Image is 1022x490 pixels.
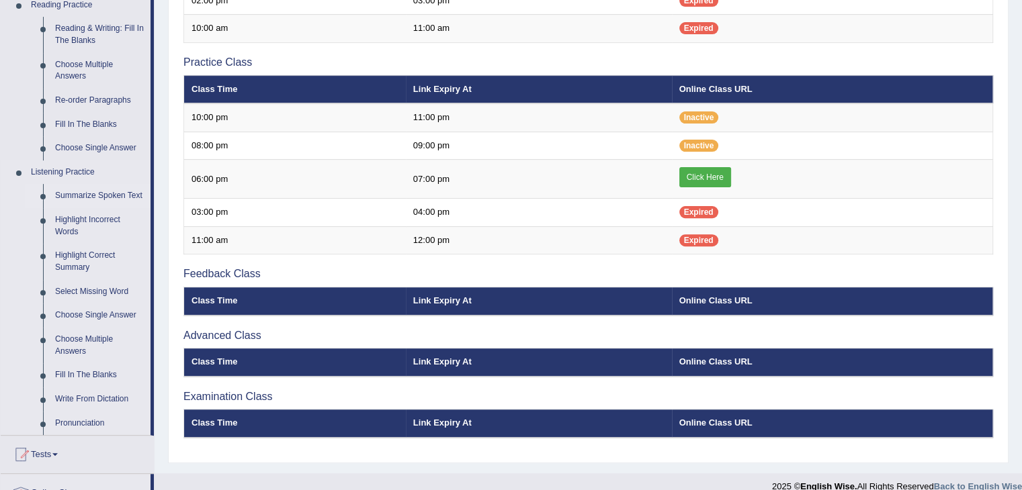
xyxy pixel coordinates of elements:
a: Re-order Paragraphs [49,89,151,113]
a: Write From Dictation [49,387,151,411]
td: 03:00 pm [184,199,406,227]
a: Fill In The Blanks [49,113,151,137]
th: Online Class URL [672,348,993,377]
td: 10:00 pm [184,103,406,132]
th: Link Expiry At [406,409,672,438]
td: 11:00 am [406,15,672,43]
a: Reading & Writing: Fill In The Blanks [49,17,151,52]
a: Select Missing Word [49,280,151,304]
a: Choose Multiple Answers [49,53,151,89]
th: Link Expiry At [406,287,672,315]
td: 07:00 pm [406,160,672,199]
a: Fill In The Blanks [49,363,151,387]
span: Expired [679,206,718,218]
th: Online Class URL [672,409,993,438]
h3: Advanced Class [183,330,993,342]
th: Class Time [184,287,406,315]
h3: Examination Class [183,391,993,403]
span: Inactive [679,111,719,124]
span: Expired [679,22,718,34]
td: 11:00 am [184,226,406,254]
td: 11:00 pm [406,103,672,132]
td: 08:00 pm [184,132,406,160]
a: Choose Single Answer [49,136,151,160]
span: Expired [679,234,718,246]
a: Tests [1,436,154,469]
th: Online Class URL [672,75,993,103]
a: Highlight Correct Summary [49,244,151,279]
a: Choose Single Answer [49,303,151,328]
td: 12:00 pm [406,226,672,254]
a: Highlight Incorrect Words [49,208,151,244]
h3: Feedback Class [183,268,993,280]
a: Choose Multiple Answers [49,328,151,363]
th: Class Time [184,348,406,377]
td: 10:00 am [184,15,406,43]
a: Pronunciation [49,411,151,436]
h3: Practice Class [183,56,993,68]
th: Class Time [184,409,406,438]
a: Summarize Spoken Text [49,184,151,208]
span: Inactive [679,140,719,152]
td: 04:00 pm [406,199,672,227]
th: Link Expiry At [406,348,672,377]
th: Link Expiry At [406,75,672,103]
a: Listening Practice [25,160,151,185]
a: Click Here [679,167,731,187]
td: 09:00 pm [406,132,672,160]
td: 06:00 pm [184,160,406,199]
th: Online Class URL [672,287,993,315]
th: Class Time [184,75,406,103]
